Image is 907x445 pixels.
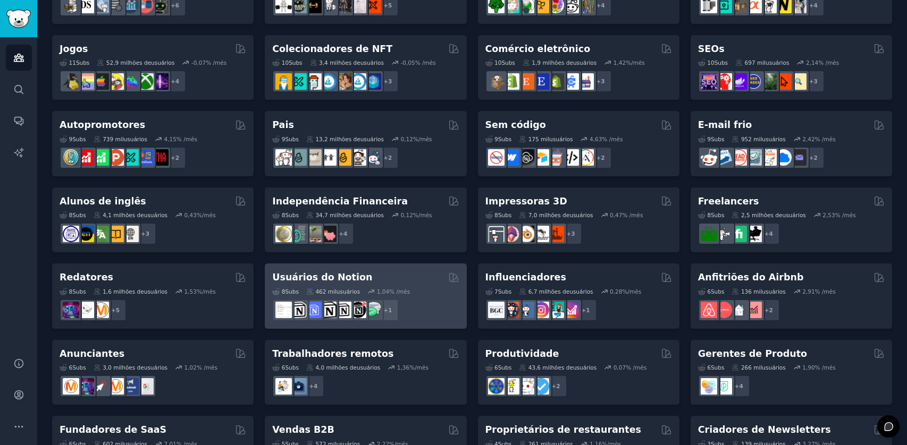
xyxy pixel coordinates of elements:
img: MelhoresModelos de Noção [350,302,366,318]
img: troca_de_idiomas [93,226,109,242]
font: 7,0 milhões de [528,212,570,218]
img: Pais solteiros [290,149,307,166]
font: + [809,155,814,161]
img: Fiverr [730,226,747,242]
img: Movimento NoCode [562,149,579,166]
font: 10 [282,59,289,66]
font: 9 [282,136,285,142]
img: OpenSeaNFT [320,73,337,90]
font: 52,9 milhões de [106,59,151,66]
font: + [111,307,116,313]
font: Subs [72,212,86,218]
img: usuários alfa e beta [122,149,139,166]
font: 4 [343,230,347,237]
img: marketing de comércio eletrônico [562,73,579,90]
img: marketing de influência [548,302,564,318]
img: Airtable [533,149,549,166]
img: imóveis para alugar [730,302,747,318]
font: 3 [146,230,149,237]
font: Subs [498,288,511,295]
font: + [809,2,814,8]
img: anúncios do Google [137,378,154,395]
font: usuários [124,136,147,142]
font: usuários [782,212,805,218]
font: + [765,307,769,313]
font: % /mês [622,212,643,218]
font: 8 [69,288,73,295]
img: Finanças Pessoais do Reino Unido [275,226,292,242]
img: jogos_linux [63,73,79,90]
font: Subs [711,288,724,295]
font: 3,4 milhões de [319,59,360,66]
font: Subs [715,59,728,66]
font: Trabalhadores remotos [272,348,393,359]
img: Dicas LifePro [488,378,505,395]
img: Impressão 3D [488,226,505,242]
img: nocodelowcode [548,149,564,166]
font: 11 [69,59,76,66]
font: Anunciantes [60,348,124,359]
font: + [141,230,146,237]
font: %/mês [197,212,216,218]
img: Novos Pais [335,149,351,166]
font: 10 [494,59,501,66]
img: crianças pequenas [320,149,337,166]
img: Trabalhos Remotos [275,378,292,395]
font: Subs [285,288,298,295]
font: + [596,155,601,161]
font: 13,2 milhões de [315,136,360,142]
font: 9 [69,136,73,142]
font: Anfitriões do Airbnb [698,272,804,283]
img: autopromoção [93,149,109,166]
font: usuários [337,288,360,295]
img: marketing [63,378,79,395]
font: % /mês [835,212,856,218]
img: Console de Pesquisa do Google [775,73,792,90]
font: usuários [144,288,167,295]
font: % /mês [206,59,226,66]
font: 0,43 [184,212,197,218]
img: dropship [488,73,505,90]
font: 4,63 [590,136,602,142]
img: Modelos de noção [275,302,292,318]
img: Mercado NFT [290,73,307,90]
font: 1 [586,307,590,313]
font: 1,02 [184,364,197,371]
font: Subs [72,364,86,371]
img: trabalhar [290,378,307,395]
font: 697 mil [745,59,766,66]
img: marketing de conteúdo [93,302,109,318]
font: Usuários do Notion [272,272,372,283]
img: ender3 [533,226,549,242]
font: 3,0 milhões de [103,364,144,371]
img: PPC [93,378,109,395]
img: Gestão de Produtos [701,378,717,395]
font: usuários [766,59,789,66]
img: Mercado NFT [305,73,322,90]
font: 2,42 [802,136,814,142]
font: % /mês [602,136,623,142]
font: + [596,2,601,8]
font: Colecionadores de NFT [272,44,392,54]
font: 0,28 [610,288,622,295]
img: Ádalo [577,149,594,166]
font: 952 mil [741,136,762,142]
font: Influenciadores [485,272,566,283]
font: 0,12 [401,212,413,218]
font: usuários [569,288,593,295]
font: Produtividade [485,348,559,359]
img: promoção do youtube [78,149,94,166]
img: além do solavanco [305,149,322,166]
font: Subs [289,59,302,66]
font: 6 [282,364,285,371]
img: Pergunte à Noção [335,302,351,318]
font: 1,42 [614,59,626,66]
img: Continue escrevendo [78,302,94,318]
font: 3 [814,78,818,84]
font: + [383,78,388,84]
font: 739 mil [103,136,123,142]
img: NoCodeSaaS [518,149,534,166]
img: Modelos FreeNotion [305,302,322,318]
img: sem código [488,149,505,166]
img: vendas [701,149,717,166]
